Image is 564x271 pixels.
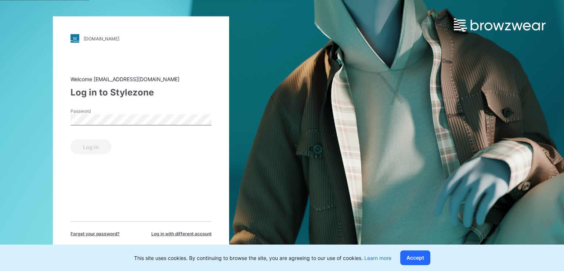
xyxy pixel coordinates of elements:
img: stylezone-logo.562084cfcfab977791bfbf7441f1a819.svg [70,34,79,43]
a: [DOMAIN_NAME] [70,34,211,43]
div: [DOMAIN_NAME] [84,36,119,41]
p: This site uses cookies. By continuing to browse the site, you are agreeing to our use of cookies. [134,254,391,262]
span: Log in with different account [151,231,211,237]
img: browzwear-logo.e42bd6dac1945053ebaf764b6aa21510.svg [454,18,546,32]
span: Forget your password? [70,231,120,237]
div: Log in to Stylezone [70,86,211,99]
a: Learn more [364,255,391,261]
div: Welcome [EMAIL_ADDRESS][DOMAIN_NAME] [70,75,211,83]
button: Accept [400,250,430,265]
label: Password [70,108,122,115]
